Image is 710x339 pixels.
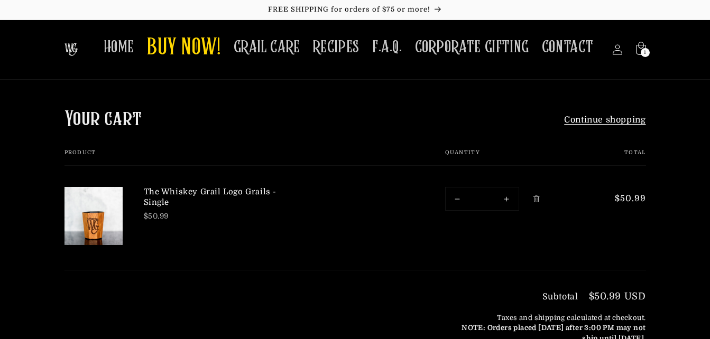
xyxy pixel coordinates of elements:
input: Quantity for The Whiskey Grail Logo Grails - Single [469,187,495,210]
h1: Your cart [64,106,142,134]
span: HOME [104,37,134,58]
a: GRAIL CARE [227,31,307,64]
th: Quantity [413,149,580,166]
span: GRAIL CARE [234,37,300,58]
span: RECIPES [313,37,359,58]
a: Remove The Whiskey Grail Logo Grails - Single [527,190,546,208]
a: HOME [97,31,141,64]
span: F.A.Q. [372,37,402,58]
span: BUY NOW! [147,34,221,63]
a: RECIPES [307,31,366,64]
a: The Whiskey Grail Logo Grails - Single [144,187,302,208]
p: FREE SHIPPING for orders of $75 or more! [11,5,699,14]
a: CORPORATE GIFTING [409,31,536,64]
a: Continue shopping [564,114,646,126]
span: CORPORATE GIFTING [415,37,529,58]
a: BUY NOW! [141,27,227,69]
th: Product [64,149,413,166]
span: CONTACT [542,37,594,58]
img: The Whiskey Grail [64,43,78,56]
th: Total [580,149,646,166]
div: $50.99 [144,211,302,222]
p: $50.99 USD [589,291,646,301]
span: 1 [644,48,647,57]
a: CONTACT [536,31,600,64]
a: F.A.Q. [366,31,409,64]
h3: Subtotal [542,293,578,301]
span: $50.99 [601,192,646,205]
